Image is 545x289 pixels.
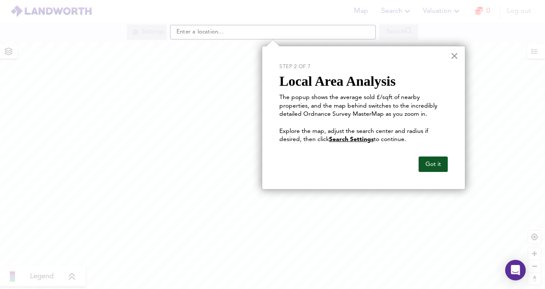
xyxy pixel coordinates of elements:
span: Explore the map, adjust the search center and radius if desired, then click [279,128,430,143]
u: Search Settings [329,136,374,142]
span: to continue. [374,136,406,142]
button: Close [450,49,458,63]
p: The popup shows the average sold £/sqft of nearby properties, and the map behind switches to the ... [279,93,448,119]
button: Got it [419,157,448,172]
div: Open Intercom Messenger [505,260,526,280]
input: Enter a location... [170,25,376,39]
p: Local Area Analysis [279,73,448,89]
p: Step 2 of 7 [279,63,448,71]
